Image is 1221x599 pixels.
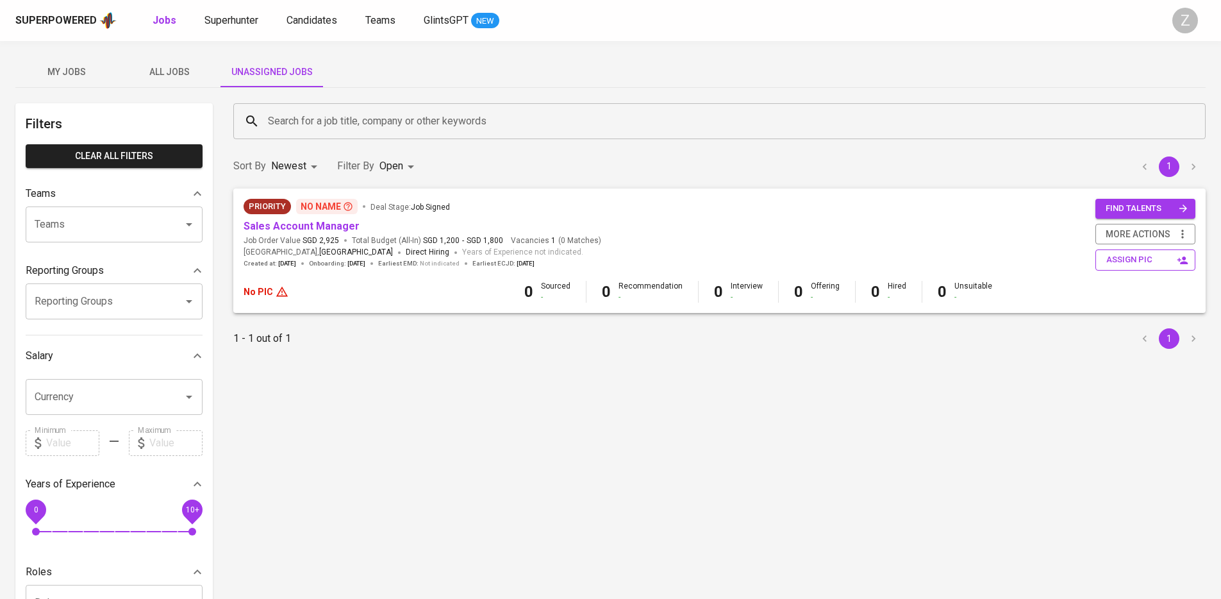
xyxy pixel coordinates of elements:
span: 1 [549,235,556,246]
button: page 1 [1159,156,1179,177]
span: Not indicated [420,259,460,268]
span: [DATE] [278,259,296,268]
span: Superhunter [204,14,258,26]
img: app logo [99,11,117,30]
div: Offering [811,281,840,303]
a: Candidates [287,13,340,29]
div: Superpowered [15,13,97,28]
a: Sales Account Manager [244,220,360,232]
span: [GEOGRAPHIC_DATA] [319,246,393,259]
div: Z [1172,8,1198,33]
div: Recommendation [619,281,683,303]
div: - [811,292,840,303]
p: 1 - 1 out of 1 [233,331,291,346]
a: Superhunter [204,13,261,29]
span: Onboarding : [309,259,365,268]
div: - [731,292,763,303]
div: - [619,292,683,303]
nav: pagination navigation [1133,156,1206,177]
button: Open [180,292,198,310]
p: Years of Experience [26,477,115,492]
p: No PIC [244,285,273,298]
p: Teams [26,186,56,201]
b: 0 [602,283,611,301]
span: Priority [244,200,291,213]
input: Value [149,430,203,456]
span: Job Order Value [244,235,339,246]
span: [DATE] [347,259,365,268]
span: Unassigned Jobs [228,64,315,80]
div: - [888,292,906,303]
b: 0 [794,283,803,301]
button: Open [180,215,198,233]
a: Jobs [153,13,179,29]
input: Value [46,430,99,456]
span: My Jobs [23,64,110,80]
button: assign pic [1095,249,1195,271]
span: assign pic [1106,253,1187,267]
span: Teams [365,14,395,26]
span: 10+ [185,505,199,514]
div: Hired [888,281,906,303]
span: - [462,235,464,246]
div: Years of Experience [26,471,203,497]
span: Open [379,160,403,172]
div: Unsuitable [954,281,992,303]
b: 0 [938,283,947,301]
div: New Job received from Demand Team [244,199,291,214]
p: No Name [296,199,358,214]
span: Deal Stage : [370,203,450,212]
div: Reporting Groups [26,258,203,283]
span: Direct Hiring [406,248,449,257]
div: Sourced [541,281,570,303]
span: 0 [33,505,38,514]
nav: pagination navigation [1133,328,1206,349]
button: Open [180,388,198,406]
span: Years of Experience not indicated. [462,246,583,259]
span: Total Budget (All-In) [352,235,503,246]
span: [GEOGRAPHIC_DATA] , [244,246,393,259]
button: more actions [1095,224,1195,245]
b: 0 [871,283,880,301]
h6: Filters [26,114,203,134]
span: more actions [1106,226,1170,242]
span: Earliest EMD : [378,259,460,268]
p: Sort By [233,158,266,174]
span: Created at : [244,259,296,268]
span: Candidates [287,14,337,26]
span: SGD 2,925 [303,235,339,246]
span: Vacancies ( 0 Matches ) [511,235,601,246]
p: Reporting Groups [26,263,104,278]
p: Newest [271,158,306,174]
span: [DATE] [517,259,535,268]
p: Filter By [337,158,374,174]
div: Newest [271,155,322,178]
a: GlintsGPT NEW [424,13,499,29]
span: Clear All filters [36,148,192,164]
div: Open [379,155,419,178]
div: Roles [26,559,203,585]
a: Teams [365,13,398,29]
span: Job Signed [411,203,450,212]
div: - [954,292,992,303]
span: SGD 1,800 [467,235,503,246]
span: find talents [1106,201,1188,216]
button: page 1 [1159,328,1179,349]
span: All Jobs [126,64,213,80]
a: Superpoweredapp logo [15,11,117,30]
div: Interview [731,281,763,303]
b: 0 [524,283,533,301]
p: Salary [26,348,53,364]
button: Clear All filters [26,144,203,168]
div: Salary [26,343,203,369]
button: find talents [1095,199,1195,219]
div: - [541,292,570,303]
span: SGD 1,200 [423,235,460,246]
span: Earliest ECJD : [472,259,535,268]
div: Teams [26,181,203,207]
b: 0 [714,283,723,301]
b: Jobs [153,14,176,26]
span: NEW [471,15,499,28]
p: Roles [26,564,52,580]
span: GlintsGPT [424,14,469,26]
